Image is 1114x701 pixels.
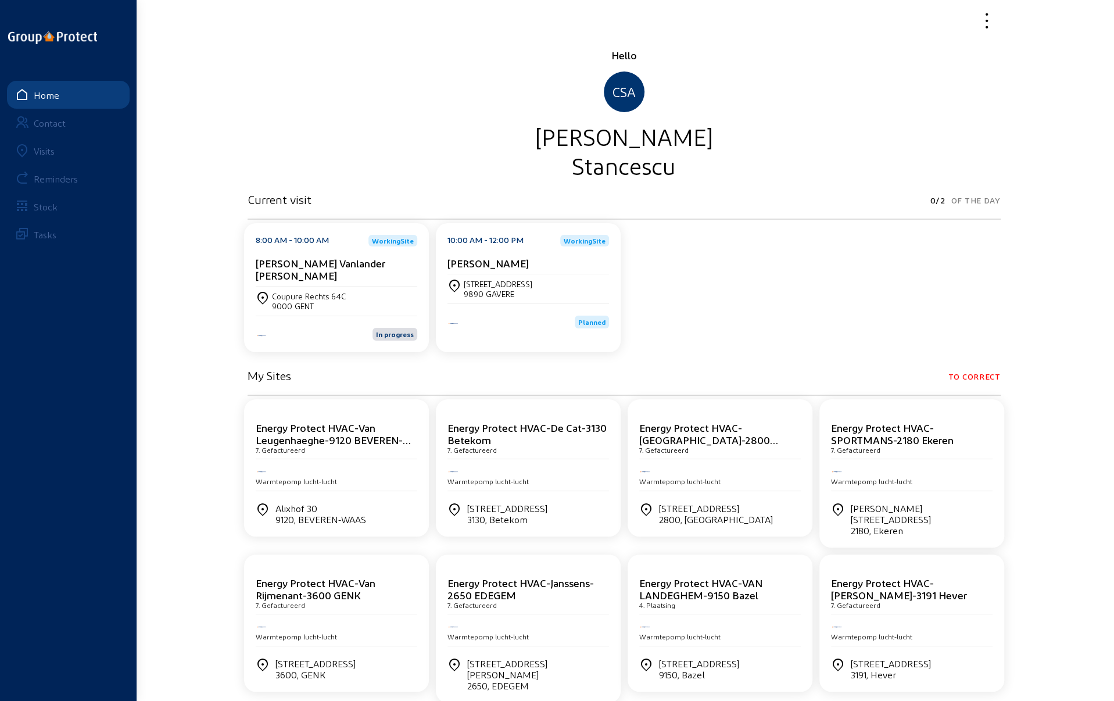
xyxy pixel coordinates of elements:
[464,279,532,289] div: [STREET_ADDRESS]
[639,421,778,458] cam-card-title: Energy Protect HVAC-[GEOGRAPHIC_DATA]-2800 [GEOGRAPHIC_DATA]
[659,503,773,525] div: [STREET_ADDRESS]
[256,334,267,337] img: Energy Protect HVAC
[659,669,739,680] div: 9150, Bazel
[447,322,459,325] img: Energy Protect HVAC
[272,301,346,311] div: 9000 GENT
[948,369,1001,385] span: To correct
[851,525,993,536] div: 2180, Ekeren
[578,318,606,326] span: Planned
[930,192,945,209] span: 0/2
[564,237,606,244] span: WorkingSite
[467,680,609,691] div: 2650, EDEGEM
[831,421,954,446] cam-card-title: Energy Protect HVAC-SPORTMANS-2180 Ekeren
[34,229,56,240] div: Tasks
[256,477,337,485] span: Warmtepomp lucht-lucht
[7,81,130,109] a: Home
[34,145,55,156] div: Visits
[831,446,880,454] cam-card-subtitle: 7. Gefactureerd
[831,625,843,628] img: Energy Protect HVAC
[447,470,459,473] img: Energy Protect HVAC
[604,71,644,112] div: CSA
[7,192,130,220] a: Stock
[272,291,346,301] div: Coupure Rechts 64C
[639,625,651,628] img: Energy Protect HVAC
[659,658,739,680] div: [STREET_ADDRESS]
[256,632,337,641] span: Warmtepomp lucht-lucht
[447,601,497,609] cam-card-subtitle: 7. Gefactureerd
[447,446,497,454] cam-card-subtitle: 7. Gefactureerd
[447,625,459,628] img: Energy Protect HVAC
[851,669,931,680] div: 3191, Hever
[447,257,529,269] cam-card-title: [PERSON_NAME]
[447,577,594,601] cam-card-title: Energy Protect HVAC-Janssens-2650 EDEGEM
[659,514,773,525] div: 2800, [GEOGRAPHIC_DATA]
[256,577,375,601] cam-card-title: Energy Protect HVAC-Van Rijmenant-3600 GENK
[248,192,311,206] h3: Current visit
[7,164,130,192] a: Reminders
[447,235,524,246] div: 10:00 AM - 12:00 PM
[248,121,1001,151] div: [PERSON_NAME]
[256,235,329,246] div: 8:00 AM - 10:00 AM
[639,477,721,485] span: Warmtepomp lucht-lucht
[639,632,721,641] span: Warmtepomp lucht-lucht
[248,369,291,382] h3: My Sites
[275,514,366,525] div: 9120, BEVEREN-WAAS
[256,257,385,281] cam-card-title: [PERSON_NAME] Vanlander [PERSON_NAME]
[34,201,58,212] div: Stock
[248,48,1001,62] div: Hello
[7,220,130,248] a: Tasks
[256,601,305,609] cam-card-subtitle: 7. Gefactureerd
[467,503,547,525] div: [STREET_ADDRESS]
[256,470,267,473] img: Energy Protect HVAC
[256,421,411,458] cam-card-title: Energy Protect HVAC-Van Leugenhaeghe-9120 BEVEREN-WAAS
[275,669,356,680] div: 3600, GENK
[639,601,675,609] cam-card-subtitle: 4. Plaatsing
[851,503,993,536] div: [PERSON_NAME][STREET_ADDRESS]
[7,109,130,137] a: Contact
[639,470,651,473] img: Energy Protect HVAC
[7,137,130,164] a: Visits
[467,514,547,525] div: 3130, Betekom
[34,173,78,184] div: Reminders
[831,632,912,641] span: Warmtepomp lucht-lucht
[34,90,59,101] div: Home
[639,577,762,601] cam-card-title: Energy Protect HVAC-VAN LANDEGHEM-9150 Bazel
[831,477,912,485] span: Warmtepomp lucht-lucht
[275,658,356,680] div: [STREET_ADDRESS]
[951,192,1001,209] span: Of the day
[831,470,843,473] img: Energy Protect HVAC
[831,577,967,601] cam-card-title: Energy Protect HVAC-[PERSON_NAME]-3191 Hever
[248,151,1001,180] div: Stancescu
[639,446,689,454] cam-card-subtitle: 7. Gefactureerd
[831,601,880,609] cam-card-subtitle: 7. Gefactureerd
[275,503,366,525] div: Alixhof 30
[464,289,532,299] div: 9890 GAVERE
[376,330,414,338] span: In progress
[447,477,529,485] span: Warmtepomp lucht-lucht
[372,237,414,244] span: WorkingSite
[447,632,529,641] span: Warmtepomp lucht-lucht
[8,31,97,44] img: logo-oneline.png
[447,421,607,446] cam-card-title: Energy Protect HVAC-De Cat-3130 Betekom
[851,658,931,680] div: [STREET_ADDRESS]
[256,446,305,454] cam-card-subtitle: 7. Gefactureerd
[467,658,609,691] div: [STREET_ADDRESS][PERSON_NAME]
[34,117,66,128] div: Contact
[256,625,267,628] img: Energy Protect HVAC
